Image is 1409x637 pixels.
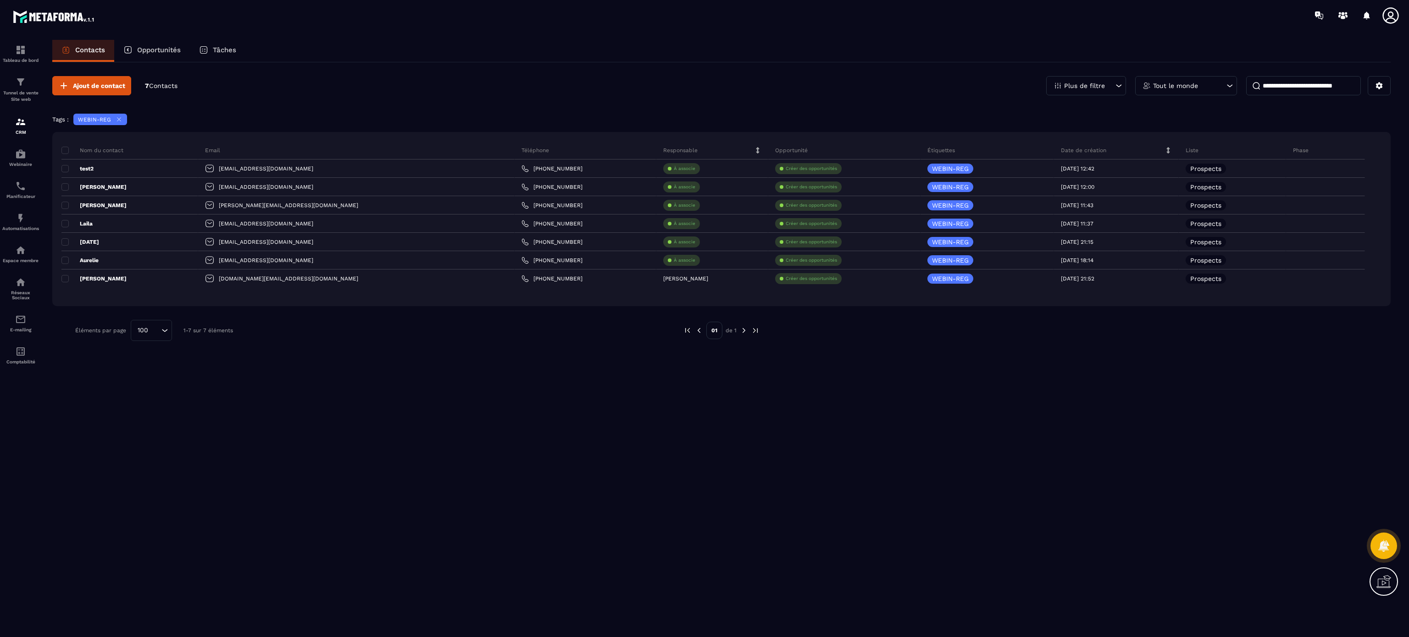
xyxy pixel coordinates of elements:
a: social-networksocial-networkRéseaux Sociaux [2,270,39,307]
p: Prospects [1190,239,1221,245]
p: Aurelie [61,257,99,264]
p: [PERSON_NAME] [61,202,127,209]
a: [PHONE_NUMBER] [521,165,582,172]
p: 01 [706,322,722,339]
a: [PHONE_NUMBER] [521,275,582,282]
a: emailemailE-mailing [2,307,39,339]
p: Prospects [1190,220,1221,227]
p: Créer des opportunités [786,184,837,190]
p: [PERSON_NAME] [61,275,127,282]
img: accountant [15,346,26,357]
img: social-network [15,277,26,288]
p: Prospects [1190,165,1221,172]
img: prev [695,326,703,335]
img: scheduler [15,181,26,192]
p: WEBIN-REG [932,184,969,190]
p: [PERSON_NAME] [61,183,127,191]
img: logo [13,8,95,25]
p: WEBIN-REG [932,239,969,245]
p: [DATE] 21:52 [1061,275,1094,282]
a: [PHONE_NUMBER] [521,183,582,191]
img: automations [15,213,26,224]
p: Étiquettes [927,147,955,154]
a: Contacts [52,40,114,62]
p: Tags : [52,116,69,123]
p: WEBIN-REG [78,116,111,123]
p: Prospects [1190,202,1221,209]
p: Responsable [663,147,698,154]
p: Créer des opportunités [786,257,837,264]
p: Email [205,147,220,154]
p: [DATE] 12:42 [1061,165,1094,172]
p: Opportunités [137,46,181,54]
p: [DATE] 11:37 [1061,220,1093,227]
span: 100 [134,325,151,335]
p: Nom du contact [61,147,123,154]
p: À associe [674,220,695,227]
p: Planificateur [2,194,39,199]
a: automationsautomationsEspace membre [2,238,39,270]
p: À associe [674,165,695,172]
p: [DATE] 18:14 [1061,257,1093,264]
a: [PHONE_NUMBER] [521,257,582,264]
p: E-mailing [2,327,39,332]
p: CRM [2,130,39,135]
p: Opportunité [775,147,808,154]
p: À associe [674,239,695,245]
p: WEBIN-REG [932,202,969,209]
p: Liste [1186,147,1198,154]
a: accountantaccountantComptabilité [2,339,39,371]
p: [DATE] 21:15 [1061,239,1093,245]
a: [PHONE_NUMBER] [521,220,582,227]
img: automations [15,148,26,159]
p: 1-7 sur 7 éléments [183,327,233,334]
p: Créer des opportunités [786,220,837,227]
p: Tunnel de vente Site web [2,90,39,103]
img: formation [15,44,26,55]
p: Webinaire [2,162,39,167]
p: Tâches [213,46,236,54]
div: Search for option [131,320,172,341]
p: Plus de filtre [1064,82,1105,89]
p: WEBIN-REG [932,257,969,264]
img: prev [683,326,692,335]
a: automationsautomationsAutomatisations [2,206,39,238]
p: de 1 [726,327,737,334]
p: WEBIN-REG [932,275,969,282]
p: Prospects [1190,257,1221,264]
p: Contacts [75,46,105,54]
a: Tâches [190,40,245,62]
p: À associe [674,202,695,209]
p: Espace membre [2,258,39,263]
p: Créer des opportunités [786,202,837,209]
p: WEBIN-REG [932,220,969,227]
p: [DATE] 11:43 [1061,202,1093,209]
p: [PERSON_NAME] [663,275,708,282]
img: email [15,314,26,325]
p: Comptabilité [2,359,39,364]
p: À associe [674,184,695,190]
p: Prospects [1190,184,1221,190]
a: formationformationTunnel de vente Site web [2,70,39,110]
a: formationformationCRM [2,110,39,142]
a: Opportunités [114,40,190,62]
p: 7 [145,82,178,90]
p: Créer des opportunités [786,165,837,172]
p: Date de création [1061,147,1106,154]
p: Téléphone [521,147,549,154]
span: Ajout de contact [73,81,125,90]
button: Ajout de contact [52,76,131,95]
a: [PHONE_NUMBER] [521,238,582,246]
img: formation [15,77,26,88]
img: automations [15,245,26,256]
a: automationsautomationsWebinaire [2,142,39,174]
a: formationformationTableau de bord [2,38,39,70]
p: Phase [1293,147,1309,154]
p: Créer des opportunités [786,239,837,245]
img: next [751,326,760,335]
p: Tableau de bord [2,58,39,63]
a: [PHONE_NUMBER] [521,202,582,209]
p: Tout le monde [1153,82,1198,89]
img: formation [15,116,26,127]
p: Prospects [1190,275,1221,282]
